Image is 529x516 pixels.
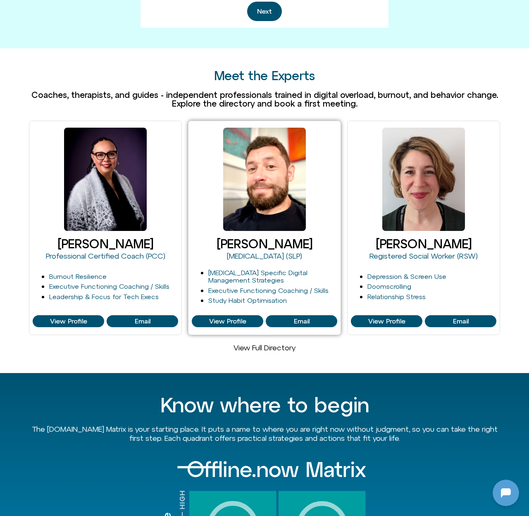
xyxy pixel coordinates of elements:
[29,69,500,83] h2: Meet the Experts
[31,90,498,108] span: Coaches, therapists, and guides - independent professionals trained in digital overload, burnout,...
[50,318,87,325] span: View Profile
[49,273,107,280] a: Burnout Resilience
[367,283,411,290] a: Doomscrolling
[368,318,405,325] span: View Profile
[29,425,500,442] p: The [DOMAIN_NAME] Matrix is your starting place. It puts a name to where you are right now withou...
[453,318,469,325] span: Email
[217,237,312,251] a: [PERSON_NAME]
[227,252,302,260] a: [MEDICAL_DATA] (SLP)
[367,293,426,300] a: Relationship Stress
[369,252,478,260] a: Registered Social Worker (RSW)
[209,318,246,325] span: View Profile
[107,315,178,328] a: View Profile of Faelyne Templer
[425,315,496,328] a: View Profile of Jessie Kussin
[46,252,165,260] a: Professional Certified Coach (PCC)
[29,394,500,416] h2: Know where to begin
[49,283,169,290] a: Executive Functioning Coaching / Skills
[208,287,329,294] a: Executive Functioning Coaching / Skills
[57,237,153,251] a: [PERSON_NAME]
[376,237,472,251] a: [PERSON_NAME]
[234,343,295,352] a: View Full Directory
[208,297,287,304] a: Study Habit Optimisation
[351,315,422,328] a: View Profile of Jessie Kussin
[33,315,104,328] a: View Profile of Faelyne Templer
[49,293,159,300] a: Leadership & Focus for Tech Execs
[208,269,307,284] a: [MEDICAL_DATA] Specific Digital Management Strategies
[266,315,337,328] a: View Profile of Craig Selinger
[247,2,282,21] button: Next
[367,273,446,280] a: Depression & Screen Use
[192,315,263,328] a: View Profile of Craig Selinger
[493,480,519,506] iframe: Botpress
[135,318,150,325] span: Email
[294,318,310,325] span: Email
